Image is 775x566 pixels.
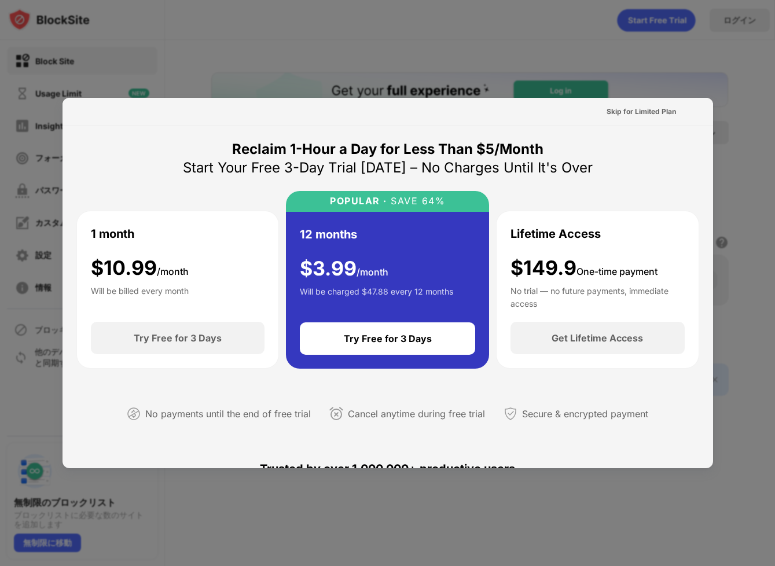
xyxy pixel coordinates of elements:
[91,225,134,242] div: 1 month
[91,285,189,308] div: Will be billed every month
[348,406,485,422] div: Cancel anytime during free trial
[344,333,432,344] div: Try Free for 3 Days
[357,266,388,278] span: /month
[134,332,222,344] div: Try Free for 3 Days
[145,406,311,422] div: No payments until the end of free trial
[330,196,387,207] div: POPULAR ·
[329,407,343,421] img: cancel-anytime
[504,407,517,421] img: secured-payment
[91,256,189,280] div: $ 10.99
[522,406,648,422] div: Secure & encrypted payment
[232,140,543,159] div: Reclaim 1-Hour a Day for Less Than $5/Month
[183,159,593,177] div: Start Your Free 3-Day Trial [DATE] – No Charges Until It's Over
[510,256,658,280] div: $149.9
[387,196,446,207] div: SAVE 64%
[510,285,685,308] div: No trial — no future payments, immediate access
[157,266,189,277] span: /month
[576,266,658,277] span: One-time payment
[300,226,357,243] div: 12 months
[76,441,699,497] div: Trusted by over 1,000,000+ productive users
[510,225,601,242] div: Lifetime Access
[300,257,388,281] div: $ 3.99
[300,285,453,308] div: Will be charged $47.88 every 12 months
[552,332,643,344] div: Get Lifetime Access
[607,106,676,117] div: Skip for Limited Plan
[127,407,141,421] img: not-paying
